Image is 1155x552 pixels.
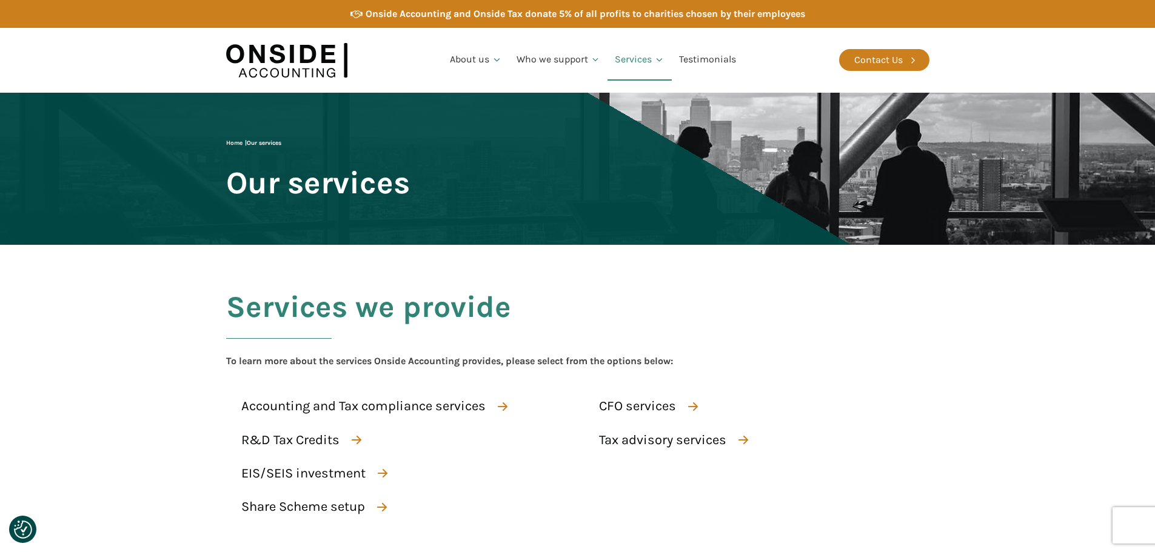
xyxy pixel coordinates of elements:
div: Onside Accounting and Onside Tax donate 5% of all profits to charities chosen by their employees [366,6,805,22]
div: EIS/SEIS investment [241,463,366,484]
a: Services [608,39,672,81]
a: Testimonials [672,39,743,81]
span: Our services [226,166,410,199]
span: Our services [247,139,281,147]
div: To learn more about the services Onside Accounting provides, please select from the options below: [226,353,673,369]
div: Tax advisory services [599,430,726,451]
div: Contact Us [854,52,903,68]
a: Accounting and Tax compliance services [226,393,518,420]
img: Revisit consent button [14,520,32,539]
button: Consent Preferences [14,520,32,539]
div: Share Scheme setup [241,496,365,517]
a: Contact Us [839,49,929,71]
a: Share Scheme setup [226,493,398,520]
a: CFO services [584,393,709,420]
div: Accounting and Tax compliance services [241,396,486,417]
a: Tax advisory services [584,427,759,454]
div: R&D Tax Credits [241,430,340,451]
a: R&D Tax Credits [226,427,372,454]
img: Onside Accounting [226,37,347,84]
a: Home [226,139,243,147]
a: Who we support [509,39,608,81]
h2: Services we provide [226,290,511,353]
a: EIS/SEIS investment [226,460,398,487]
span: | [226,139,281,147]
a: About us [443,39,509,81]
div: CFO services [599,396,676,417]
